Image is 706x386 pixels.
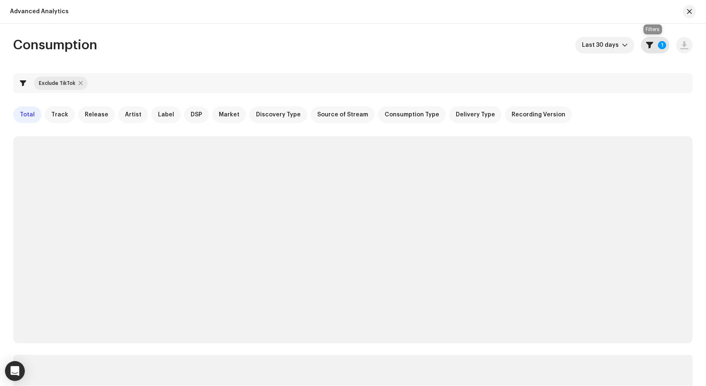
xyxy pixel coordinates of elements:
span: Discovery Type [256,111,301,118]
span: Last 30 days [582,37,622,53]
span: Label [158,111,174,118]
span: Recording Version [512,111,565,118]
div: Open Intercom Messenger [5,361,25,381]
span: Source of Stream [317,111,368,118]
p-badge: 1 [658,41,666,49]
span: Artist [125,111,141,118]
div: dropdown trigger [622,37,628,53]
span: Consumption Type [385,111,439,118]
span: Delivery Type [456,111,495,118]
span: DSP [191,111,202,118]
button: 1 [641,37,670,53]
span: Market [219,111,239,118]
